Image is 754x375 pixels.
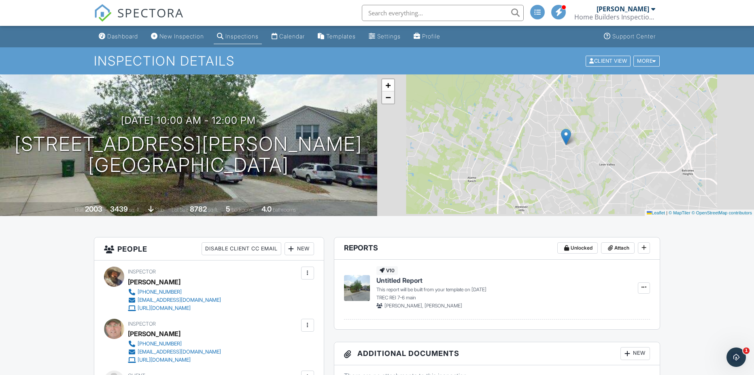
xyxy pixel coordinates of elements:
[110,205,128,213] div: 3439
[94,237,324,261] h3: People
[314,29,359,44] a: Templates
[138,357,191,363] div: [URL][DOMAIN_NAME]
[128,348,221,356] a: [EMAIL_ADDRESS][DOMAIN_NAME]
[597,5,649,13] div: [PERSON_NAME]
[214,29,262,44] a: Inspections
[128,269,156,275] span: Inspector
[666,210,667,215] span: |
[377,33,401,40] div: Settings
[612,33,656,40] div: Support Center
[268,29,308,44] a: Calendar
[669,210,690,215] a: © MapTiler
[121,115,256,126] h3: [DATE] 10:00 am - 12:00 pm
[190,205,207,213] div: 8782
[285,242,314,255] div: New
[620,347,650,360] div: New
[225,33,259,40] div: Inspections
[743,347,750,354] span: 1
[75,207,84,213] span: Built
[261,205,272,213] div: 4.0
[365,29,404,44] a: Settings
[410,29,444,44] a: Profile
[382,79,394,91] a: Zoom in
[279,33,305,40] div: Calendar
[94,4,112,22] img: The Best Home Inspection Software - Spectora
[601,29,659,44] a: Support Center
[138,305,191,311] div: [URL][DOMAIN_NAME]
[138,289,182,295] div: [PHONE_NUMBER]
[385,80,391,90] span: +
[128,296,221,304] a: [EMAIL_ADDRESS][DOMAIN_NAME]
[138,297,221,303] div: [EMAIL_ADDRESS][DOMAIN_NAME]
[128,288,221,296] a: [PHONE_NUMBER]
[334,342,660,365] h3: Additional Documents
[273,207,296,213] span: bathrooms
[128,304,221,312] a: [URL][DOMAIN_NAME]
[422,33,440,40] div: Profile
[647,210,665,215] a: Leaflet
[585,57,633,64] a: Client View
[382,91,394,104] a: Zoom out
[128,276,181,288] div: [PERSON_NAME]
[15,133,362,176] h1: [STREET_ADDRESS][PERSON_NAME] [GEOGRAPHIC_DATA]
[155,207,164,213] span: slab
[586,55,631,66] div: Client View
[148,29,207,44] a: New Inspection
[202,242,281,255] div: Disable Client CC Email
[692,210,752,215] a: © OpenStreetMap contributors
[326,33,356,40] div: Templates
[138,341,182,347] div: [PHONE_NUMBER]
[85,205,102,213] div: 2003
[128,356,221,364] a: [URL][DOMAIN_NAME]
[128,340,221,348] a: [PHONE_NUMBER]
[232,207,254,213] span: bedrooms
[159,33,204,40] div: New Inspection
[362,5,524,21] input: Search everything...
[208,207,218,213] span: sq.ft.
[96,29,141,44] a: Dashboard
[129,207,140,213] span: sq. ft.
[561,129,571,145] img: Marker
[385,92,391,102] span: −
[107,33,138,40] div: Dashboard
[726,347,746,367] iframe: Intercom live chat
[172,207,189,213] span: Lot Size
[128,328,181,340] div: [PERSON_NAME]
[128,321,156,327] span: Inspector
[138,349,221,355] div: [EMAIL_ADDRESS][DOMAIN_NAME]
[226,205,230,213] div: 5
[94,11,184,28] a: SPECTORA
[94,54,661,68] h1: Inspection Details
[633,55,660,66] div: More
[574,13,655,21] div: Home Builders Inspection Group Structural Analysis
[117,4,184,21] span: SPECTORA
